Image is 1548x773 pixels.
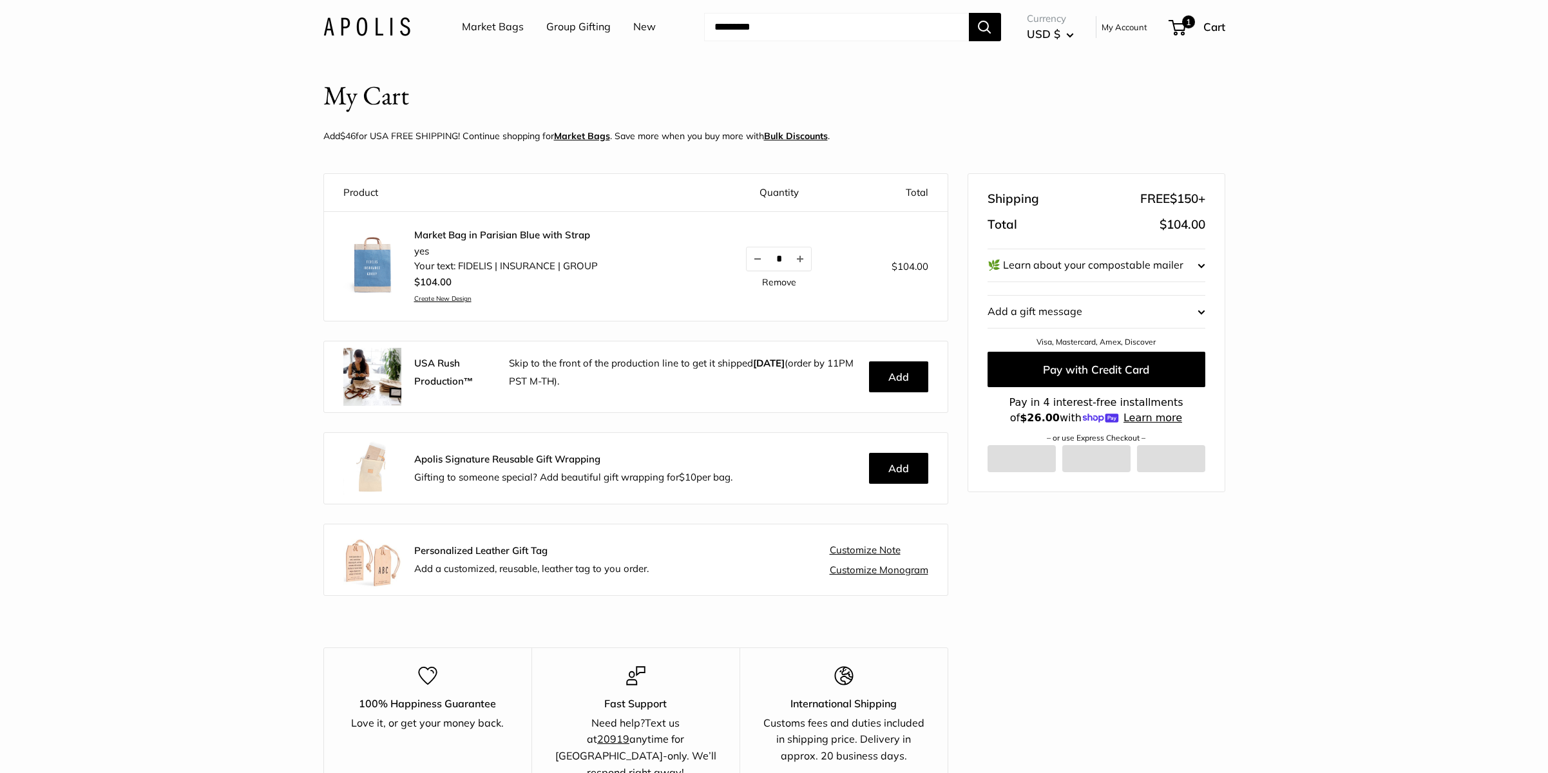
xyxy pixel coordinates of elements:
[1203,20,1225,33] span: Cart
[988,352,1205,387] button: Pay with Credit Card
[343,348,401,406] img: rush.jpg
[414,453,600,465] strong: Apolis Signature Reusable Gift Wrapping
[1027,24,1074,44] button: USD $
[704,13,969,41] input: Search...
[343,236,401,294] img: Market Bag in Parisian Blue with Strap
[1140,187,1205,211] span: FREE +
[414,259,598,274] li: Your text: FIDELIS | INSURANCE | GROUP
[414,294,598,303] a: Create New Design
[414,357,473,387] strong: USA Rush Production™
[892,260,928,272] span: $104.00
[988,187,1039,211] span: Shipping
[1047,433,1145,443] a: – or use Express Checkout –
[988,296,1205,328] button: Add a gift message
[340,130,356,142] span: $46
[988,249,1205,282] button: 🌿 Learn about your compostable mailer
[1170,17,1225,37] a: 1 Cart
[762,278,796,287] a: Remove
[1027,10,1074,28] span: Currency
[462,17,524,37] a: Market Bags
[1160,216,1205,232] span: $104.00
[323,17,410,36] img: Apolis
[509,354,859,390] p: Skip to the front of the production line to get it shipped (order by 11PM PST M-TH).
[711,174,848,212] th: Quantity
[347,715,509,732] div: Love it, or get your money back.
[414,562,649,575] span: Add a customized, reusable, leather tag to you order.
[323,77,409,115] h1: My Cart
[848,174,947,212] th: Total
[679,471,696,483] span: $10
[1102,19,1147,35] a: My Account
[555,696,717,712] p: Fast Support
[554,130,610,142] a: Market Bags
[597,732,629,745] u: 20919
[323,128,830,144] p: Add for USA FREE SHIPPING! Continue shopping for . Save more when you buy more with .
[414,544,548,557] strong: Personalized Leather Gift Tag
[343,531,401,589] img: Apolis_Leather-Gift-Tag_Group_180x.jpg
[753,357,785,369] b: [DATE]
[830,544,901,556] a: Customize Note
[1037,337,1156,347] a: Visa, Mastercard, Amex, Discover
[324,174,711,212] th: Product
[763,715,925,765] div: Customs fees and duties included in shipping price. Delivery in approx. 20 business days.
[969,13,1001,41] button: Search
[414,244,598,259] li: yes
[764,130,828,142] u: Bulk Discounts
[414,229,598,242] a: Market Bag in Parisian Blue with Strap
[769,253,789,264] input: Quantity
[414,471,732,483] span: Gifting to someone special? Add beautiful gift wrapping for per bag.
[869,361,928,392] button: Add
[763,696,925,712] p: International Shipping
[414,276,452,288] span: $104.00
[789,247,811,271] button: Increase quantity by 1
[747,247,769,271] button: Decrease quantity by 1
[1170,191,1198,206] span: $150
[633,17,656,37] a: New
[546,17,611,37] a: Group Gifting
[347,696,509,712] p: 100% Happiness Guarantee
[343,439,401,497] img: Apolis_GiftWrapping_5_90x_2x.jpg
[1181,15,1194,28] span: 1
[988,213,1017,236] span: Total
[869,453,928,484] button: Add
[830,564,928,576] a: Customize Monogram
[1027,27,1060,41] span: USD $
